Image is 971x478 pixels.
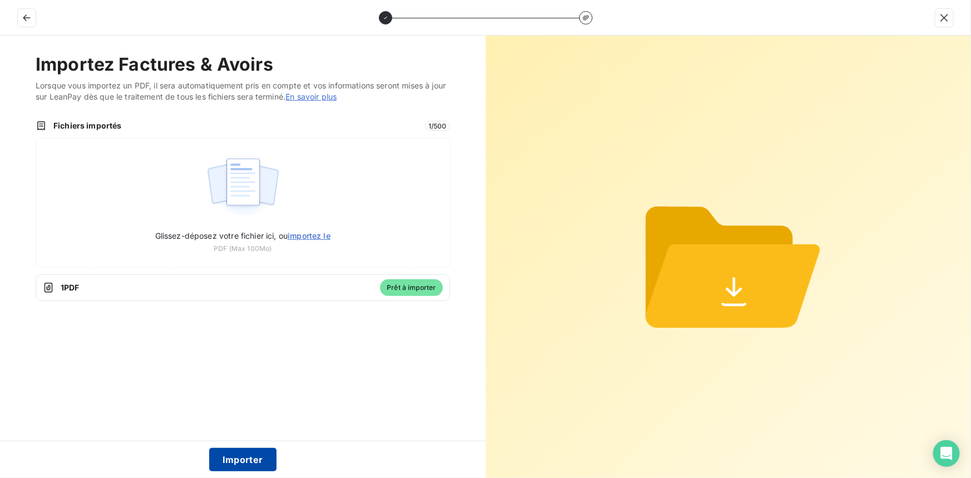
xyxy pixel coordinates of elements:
[53,120,418,131] span: Fichiers importés
[380,279,442,296] span: Prêt à importer
[155,231,331,240] span: Glissez-déposez votre fichier ici, ou
[285,92,337,101] a: En savoir plus
[425,121,450,131] span: 1 / 500
[933,440,960,467] div: Open Intercom Messenger
[36,53,450,76] h2: Importez Factures & Avoirs
[209,448,277,471] button: Importer
[214,244,272,254] span: PDF (Max 100Mo)
[288,231,331,240] span: importez le
[36,80,450,102] span: Lorsque vous importez un PDF, il sera automatiquement pris en compte et vos informations seront m...
[206,152,280,223] img: illustration
[61,282,373,293] span: 1 PDF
